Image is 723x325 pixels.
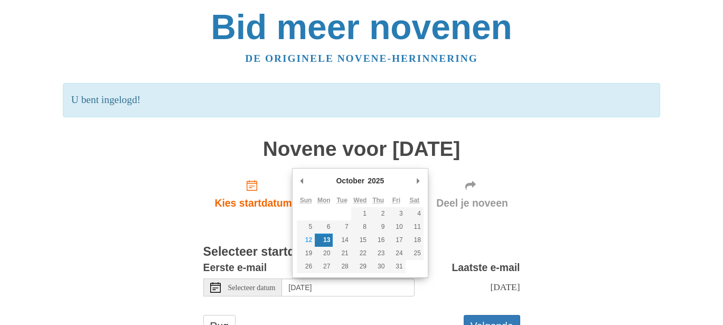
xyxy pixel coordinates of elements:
[203,171,304,235] a: Kies startdatum
[203,245,325,258] font: Selecteer startdatum
[315,234,333,247] button: 13
[406,220,424,234] button: 11
[351,234,369,247] button: 15
[392,197,400,204] abbr: Friday
[228,284,276,292] font: Selecteer datum
[336,197,347,204] abbr: Tuesday
[333,220,351,234] button: 7
[317,197,331,204] abbr: Monday
[369,220,387,234] button: 9
[452,262,520,273] font: Laatste e-mail
[406,234,424,247] button: 18
[282,278,414,296] input: Use the arrow keys to pick a date
[409,197,419,204] abbr: Saturday
[315,220,333,234] button: 6
[351,207,369,220] button: 1
[369,207,387,220] button: 2
[71,94,140,105] font: U bent ingelogd!
[387,207,405,220] button: 3
[297,173,307,189] button: Previous Month
[203,262,267,273] font: Eerste e-mail
[436,197,508,209] font: Deel je noveen
[333,247,351,260] button: 21
[369,247,387,260] button: 23
[351,220,369,234] button: 8
[406,247,424,260] button: 25
[387,220,405,234] button: 10
[424,171,520,235] div: Klik op "Volgende" om eerst uw startdatum te bevestigen.
[372,197,384,204] abbr: Thursday
[214,197,292,209] font: Kies startdatum
[369,260,387,273] button: 30
[351,260,369,273] button: 29
[211,7,512,47] a: Bid meer novenen
[369,234,387,247] button: 16
[333,260,351,273] button: 28
[297,247,315,260] button: 19
[297,220,315,234] button: 5
[353,197,367,204] abbr: Wednesday
[334,173,366,189] div: October
[366,173,386,189] div: 2025
[490,282,520,292] font: [DATE]
[351,247,369,260] button: 22
[297,260,315,273] button: 26
[245,53,478,64] a: De originele novene-herinnering
[315,260,333,273] button: 27
[387,260,405,273] button: 31
[333,234,351,247] button: 14
[406,207,424,220] button: 4
[413,173,424,189] button: Next Month
[300,197,312,204] abbr: Sunday
[387,234,405,247] button: 17
[315,247,333,260] button: 20
[263,137,461,160] font: Novene voor [DATE]
[387,247,405,260] button: 24
[297,234,315,247] button: 12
